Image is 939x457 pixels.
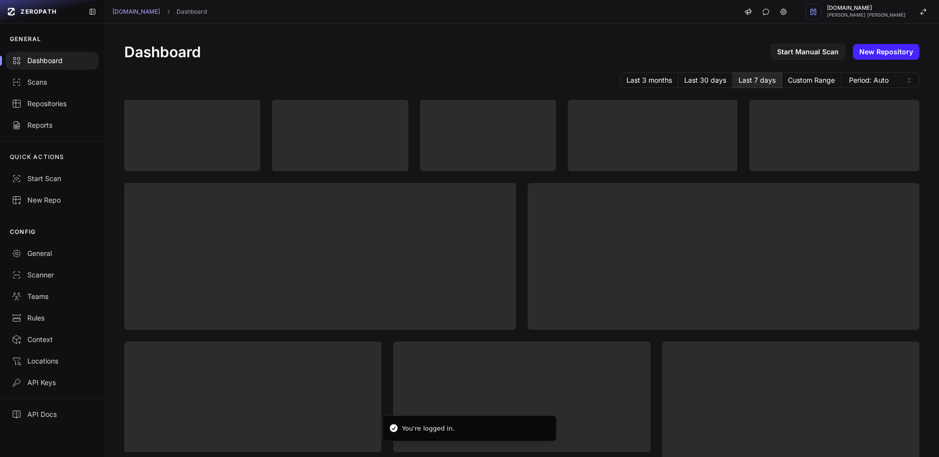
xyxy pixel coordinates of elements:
div: Context [12,335,92,344]
button: Last 7 days [733,72,782,88]
button: Last 30 days [678,72,733,88]
div: API Docs [12,410,92,419]
nav: breadcrumb [112,8,207,16]
button: Last 3 months [620,72,678,88]
span: [DOMAIN_NAME] [827,5,906,11]
div: You're logged in. [402,424,455,434]
div: General [12,249,92,258]
span: Period: Auto [849,75,889,85]
p: CONFIG [10,228,36,236]
a: New Repository [853,44,919,60]
div: Start Scan [12,174,92,183]
div: Rules [12,313,92,323]
div: Dashboard [12,56,92,66]
div: New Repo [12,195,92,205]
div: Scans [12,77,92,87]
div: Repositories [12,99,92,109]
a: [DOMAIN_NAME] [112,8,160,16]
button: Custom Range [782,72,841,88]
div: Reports [12,120,92,130]
p: GENERAL [10,35,41,43]
div: Teams [12,292,92,301]
div: Locations [12,356,92,366]
span: ZEROPATH [21,8,57,16]
span: [PERSON_NAME] [PERSON_NAME] [827,13,906,18]
svg: chevron right, [165,8,172,15]
a: Dashboard [177,8,207,16]
a: ZEROPATH [4,4,81,20]
svg: caret sort, [905,76,913,84]
div: API Keys [12,378,92,388]
div: Scanner [12,270,92,280]
h1: Dashboard [124,43,201,61]
a: Start Manual Scan [771,44,845,60]
p: QUICK ACTIONS [10,153,65,161]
